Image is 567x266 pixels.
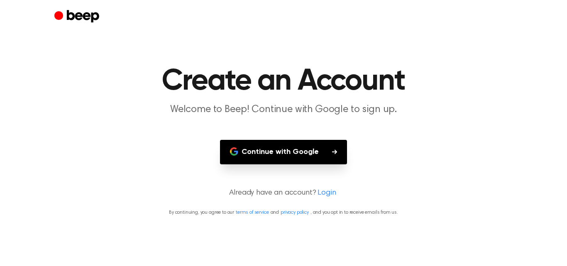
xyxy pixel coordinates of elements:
p: By continuing, you agree to our and , and you opt in to receive emails from us. [10,209,557,216]
p: Welcome to Beep! Continue with Google to sign up. [124,103,443,117]
a: Beep [54,9,101,25]
p: Already have an account? [10,188,557,199]
a: Login [318,188,336,199]
a: terms of service [236,210,269,215]
h1: Create an Account [71,66,496,96]
a: privacy policy [281,210,309,215]
button: Continue with Google [220,140,347,164]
